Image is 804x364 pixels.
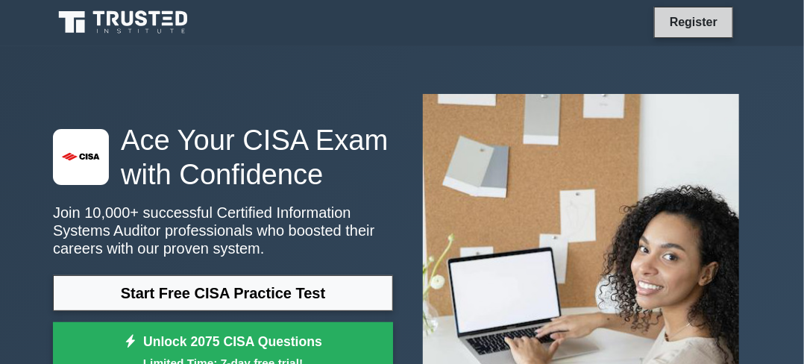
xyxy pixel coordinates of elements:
a: Start Free CISA Practice Test [53,275,393,311]
a: Register [661,13,726,31]
h1: Ace Your CISA Exam with Confidence [53,123,393,192]
p: Join 10,000+ successful Certified Information Systems Auditor professionals who boosted their car... [53,204,393,257]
